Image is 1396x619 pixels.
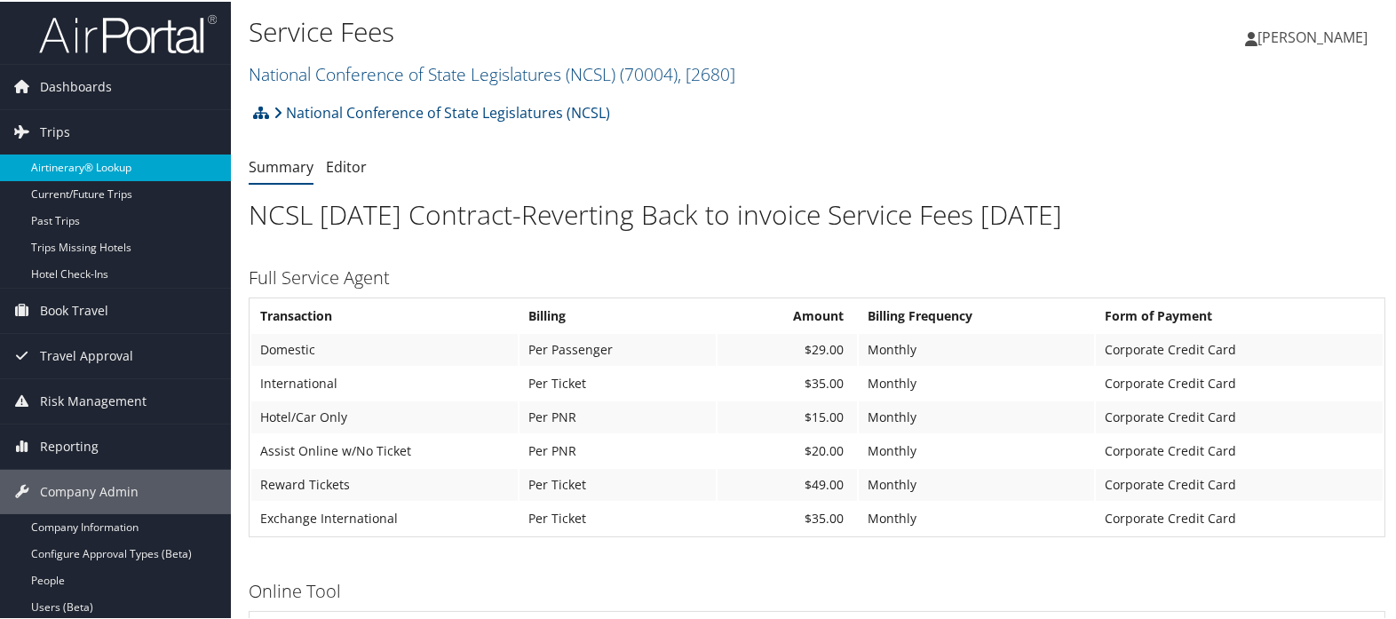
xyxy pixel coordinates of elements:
[1096,501,1383,533] td: Corporate Credit Card
[1096,332,1383,364] td: Corporate Credit Card
[859,501,1094,533] td: Monthly
[620,60,678,84] span: ( 70004 )
[251,433,518,465] td: Assist Online w/No Ticket
[249,60,735,84] a: National Conference of State Legislatures (NCSL)
[859,366,1094,398] td: Monthly
[249,194,1385,232] h1: NCSL [DATE] Contract-Reverting Back to invoice Service Fees [DATE]
[520,467,716,499] td: Per Ticket
[718,433,857,465] td: $20.00
[251,332,518,364] td: Domestic
[1096,366,1383,398] td: Corporate Credit Card
[520,400,716,432] td: Per PNR
[718,467,857,499] td: $49.00
[520,332,716,364] td: Per Passenger
[859,467,1094,499] td: Monthly
[520,298,716,330] th: Billing
[40,468,139,512] span: Company Admin
[251,298,518,330] th: Transaction
[251,501,518,533] td: Exchange International
[251,467,518,499] td: Reward Tickets
[718,332,857,364] td: $29.00
[678,60,735,84] span: , [ 2680 ]
[859,433,1094,465] td: Monthly
[326,155,367,175] a: Editor
[520,501,716,533] td: Per Ticket
[1096,433,1383,465] td: Corporate Credit Card
[1096,400,1383,432] td: Corporate Credit Card
[718,501,857,533] td: $35.00
[39,12,217,53] img: airportal-logo.png
[718,400,857,432] td: $15.00
[40,63,112,107] span: Dashboards
[40,377,147,422] span: Risk Management
[40,423,99,467] span: Reporting
[718,298,857,330] th: Amount
[859,298,1094,330] th: Billing Frequency
[249,577,1385,602] h3: Online Tool
[520,366,716,398] td: Per Ticket
[520,433,716,465] td: Per PNR
[1245,9,1385,62] a: [PERSON_NAME]
[859,332,1094,364] td: Monthly
[249,12,1006,49] h1: Service Fees
[274,93,610,129] a: National Conference of State Legislatures (NCSL)
[1096,298,1383,330] th: Form of Payment
[40,287,108,331] span: Book Travel
[859,400,1094,432] td: Monthly
[251,400,518,432] td: Hotel/Car Only
[40,108,70,153] span: Trips
[40,332,133,377] span: Travel Approval
[718,366,857,398] td: $35.00
[249,155,313,175] a: Summary
[1257,26,1368,45] span: [PERSON_NAME]
[251,366,518,398] td: International
[1096,467,1383,499] td: Corporate Credit Card
[249,264,1385,289] h3: Full Service Agent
